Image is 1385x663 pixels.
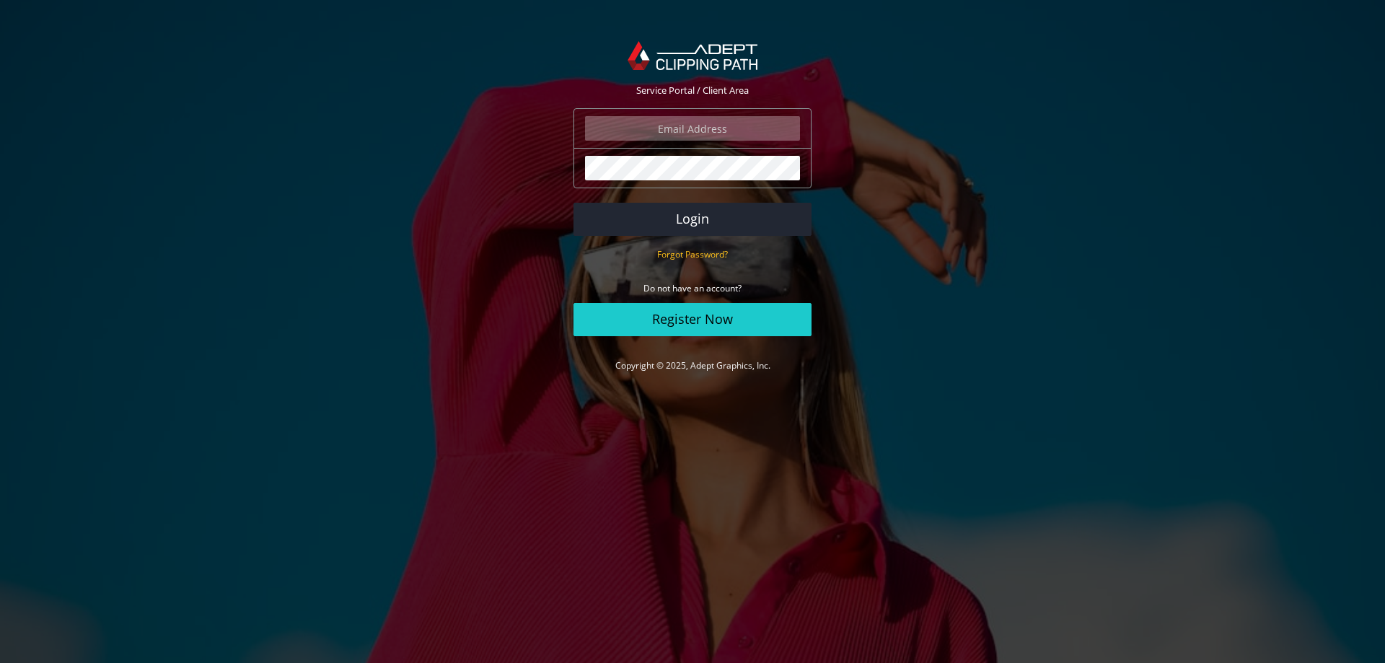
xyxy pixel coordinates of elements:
[643,282,742,294] small: Do not have an account?
[615,359,770,372] a: Copyright © 2025, Adept Graphics, Inc.
[573,303,812,336] a: Register Now
[585,116,800,141] input: Email Address
[657,248,728,260] small: Forgot Password?
[628,41,757,70] img: Adept Graphics
[573,203,812,236] button: Login
[657,247,728,260] a: Forgot Password?
[636,84,749,97] span: Service Portal / Client Area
